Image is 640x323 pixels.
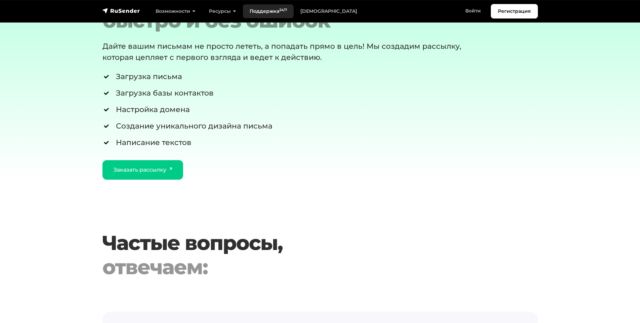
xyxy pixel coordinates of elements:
[149,4,202,18] a: Возможности
[491,4,538,19] a: Регистрация
[102,87,501,99] li: Загрузка базы контактов
[102,137,501,148] li: Написание текстов
[102,71,501,82] li: Загрузка письма
[102,120,501,132] li: Создание уникального дизайна письма
[102,104,501,115] li: Настройка домена
[459,4,487,18] a: Войти
[102,231,501,279] h2: Частые вопросы,
[102,41,483,63] p: Дайте вашим письмам не просто лететь, а попадать прямо в цель! Мы создадим рассылку, которая цепл...
[102,7,140,14] img: RuSender
[294,4,364,18] a: [DEMOGRAPHIC_DATA]
[102,255,501,279] div: отвечаем:
[243,4,294,18] a: Поддержка24/7
[102,160,183,180] a: Заказать рассылку
[279,8,287,12] sup: 24/7
[202,4,243,18] a: Ресурсы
